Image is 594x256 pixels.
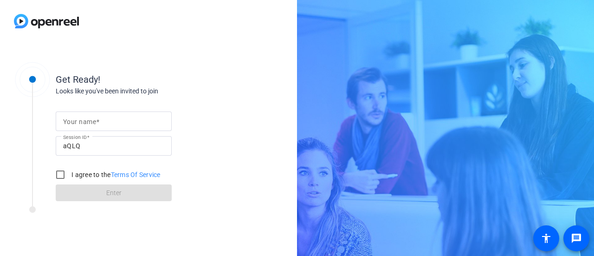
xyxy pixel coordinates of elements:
[63,134,87,140] mat-label: Session ID
[56,86,241,96] div: Looks like you've been invited to join
[70,170,161,179] label: I agree to the
[63,118,96,125] mat-label: Your name
[571,233,582,244] mat-icon: message
[111,171,161,178] a: Terms Of Service
[56,72,241,86] div: Get Ready!
[541,233,552,244] mat-icon: accessibility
